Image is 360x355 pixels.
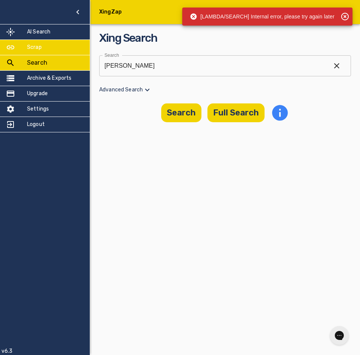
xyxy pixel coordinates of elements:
[2,347,13,355] p: v6.3
[27,28,50,36] h5: AI Search
[271,103,289,122] svg: info
[99,85,351,94] p: Advanced Search
[27,105,49,113] h5: Settings
[99,55,325,76] input: Search
[27,90,48,97] h5: Upgrade
[27,58,47,67] h5: Search
[27,74,72,82] h5: Archive & Exports
[207,103,265,122] button: Full Search
[99,8,122,16] h5: XingZap
[190,10,334,23] div: [LAMBDA/SEARCH] Internal error, please try again later
[27,121,45,128] h5: Logout
[99,30,351,46] h2: Xing Search
[326,323,352,347] iframe: Gorgias live chat messenger
[27,44,42,51] h5: Scrap
[161,103,201,122] button: Search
